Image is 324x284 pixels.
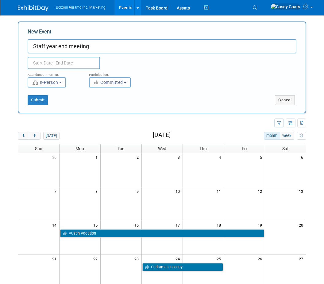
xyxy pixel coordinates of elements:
[153,132,171,138] h2: [DATE]
[280,132,294,140] button: week
[28,39,296,53] input: Name of Trade Show / Conference
[28,69,80,77] div: Attendance / Format:
[89,69,141,77] div: Participation:
[275,95,295,105] button: Cancel
[134,255,141,263] span: 23
[298,221,306,229] span: 20
[89,77,131,88] button: Committed
[134,221,141,229] span: 16
[298,187,306,195] span: 13
[142,263,223,271] a: Christmas Holiday
[95,187,100,195] span: 8
[298,255,306,263] span: 27
[218,153,224,161] span: 4
[35,146,42,151] span: Sun
[95,153,100,161] span: 1
[259,153,265,161] span: 5
[199,146,207,151] span: Thu
[52,221,59,229] span: 14
[216,187,224,195] span: 11
[75,146,84,151] span: Mon
[257,187,265,195] span: 12
[300,153,306,161] span: 6
[175,221,183,229] span: 17
[60,229,264,237] a: Austin Vacation
[177,153,183,161] span: 3
[118,146,124,151] span: Tue
[175,255,183,263] span: 24
[28,77,66,88] button: In-Person
[29,132,40,140] button: next
[54,187,59,195] span: 7
[175,187,183,195] span: 10
[28,95,48,105] button: Submit
[52,255,59,263] span: 21
[216,221,224,229] span: 18
[32,80,58,85] span: In-Person
[257,221,265,229] span: 19
[93,221,100,229] span: 15
[299,134,303,138] i: Personalize Calendar
[136,187,141,195] span: 9
[28,28,52,38] label: New Event
[297,132,306,140] button: myCustomButton
[216,255,224,263] span: 25
[271,3,300,10] img: Casey Coats
[282,146,289,151] span: Sat
[52,153,59,161] span: 30
[93,80,123,85] span: Committed
[56,5,105,10] span: Bolzoni Auramo Inc. Marketing
[242,146,247,151] span: Fri
[136,153,141,161] span: 2
[257,255,265,263] span: 26
[18,5,48,11] img: ExhibitDay
[43,132,60,140] button: [DATE]
[93,255,100,263] span: 22
[28,57,100,69] input: Start Date - End Date
[264,132,280,140] button: month
[158,146,166,151] span: Wed
[18,132,29,140] button: prev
